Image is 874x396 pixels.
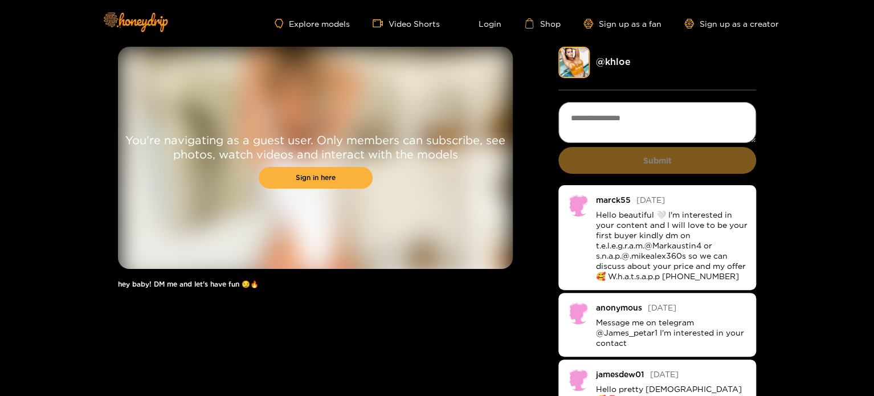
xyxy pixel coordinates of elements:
img: no-avatar.png [567,194,590,217]
span: [DATE] [647,303,676,312]
a: Sign in here [259,167,373,189]
a: Sign up as a fan [583,19,661,28]
a: @ khloe [595,56,630,67]
button: Submit [558,147,756,174]
p: Message me on telegram @James_petar1 I'm interested in your contact [595,317,748,348]
span: [DATE] [650,370,678,378]
img: khloe [558,47,590,78]
img: no-avatar.png [567,368,590,391]
a: Video Shorts [373,18,440,28]
a: Sign up as a creator [684,19,779,28]
p: Hello beautiful 🤍 I'm interested in your content and I will love to be your first buyer kindly dm... [595,210,748,281]
span: video-camera [373,18,389,28]
div: jamesdew01 [595,370,644,378]
img: no-avatar.png [567,301,590,324]
span: [DATE] [636,195,664,204]
div: marck55 [595,195,630,204]
h1: hey baby! DM me and let's have fun 😏🔥 [118,280,513,288]
a: Shop [524,18,561,28]
a: Login [463,18,501,28]
div: anonymous [595,303,642,312]
a: Explore models [275,19,350,28]
p: You're navigating as a guest user. Only members can subscribe, see photos, watch videos and inter... [118,133,513,161]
